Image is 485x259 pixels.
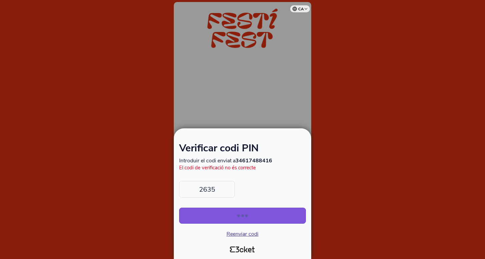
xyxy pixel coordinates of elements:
strong: 34617488416 [235,157,272,164]
h1: Verificar codi PIN [179,144,306,157]
span: Reenviar codi [226,230,259,238]
button: Confirmar [179,208,306,224]
div: El codi de verificació no és correcte [179,164,306,171]
p: Introduir el codi enviat a [179,157,306,164]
